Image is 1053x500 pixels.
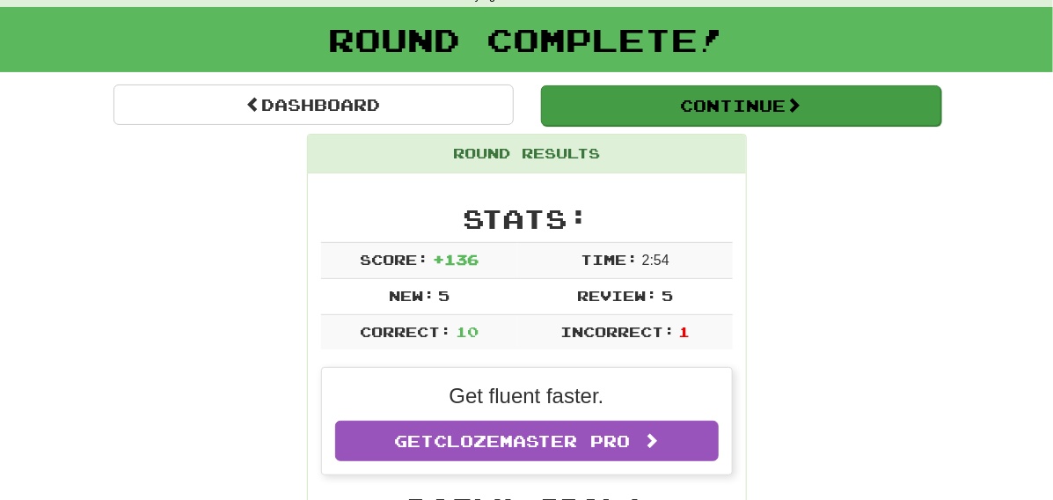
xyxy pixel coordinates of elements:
span: 10 [456,323,479,340]
span: + 136 [433,251,479,268]
div: Round Results [308,135,746,173]
span: Clozemaster Pro [434,431,630,451]
span: 5 [662,287,673,304]
p: Get fluent faster. [335,381,719,411]
span: Review: [577,287,657,304]
span: New: [389,287,435,304]
h1: Round Complete! [6,22,1047,57]
span: Score: [360,251,428,268]
span: Incorrect: [560,323,675,340]
a: Dashboard [113,85,514,125]
span: 1 [678,323,690,340]
button: Continue [541,85,941,126]
span: 5 [438,287,450,304]
span: 2 : 54 [642,253,669,268]
h2: Stats: [321,204,733,233]
a: GetClozemaster Pro [335,421,719,461]
span: Correct: [360,323,451,340]
span: Time: [581,251,638,268]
